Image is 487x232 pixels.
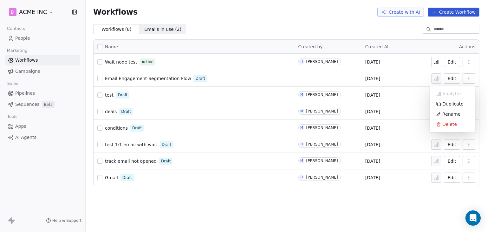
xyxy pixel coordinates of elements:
[122,175,132,181] span: Draft
[4,79,21,88] span: Sales
[105,44,118,50] span: Name
[15,57,38,64] span: Workflows
[105,159,157,164] span: track email not opened
[5,33,80,44] a: People
[465,210,481,226] div: Open Intercom Messenger
[428,8,479,17] button: Create Workflow
[365,125,380,131] span: [DATE]
[105,142,157,147] span: test 1:1 email with wait
[300,158,303,163] div: M
[5,121,80,132] a: Apps
[306,92,338,97] div: [PERSON_NAME]
[46,218,81,223] a: Help & Support
[196,76,205,81] span: Draft
[105,158,157,164] a: track email not opened
[105,92,114,98] a: test
[5,88,80,99] a: Pipelines
[142,59,153,65] span: Active
[444,57,460,67] button: Edit
[365,59,380,65] span: [DATE]
[306,126,338,130] div: [PERSON_NAME]
[298,44,323,49] span: Created by
[105,126,128,131] span: conditions
[444,173,460,183] button: Edit
[15,68,40,75] span: Campaigns
[105,75,191,82] a: Email Engagement Segmentation Flow
[365,108,380,115] span: [DATE]
[105,92,114,98] span: test
[365,75,380,82] span: [DATE]
[105,59,137,65] span: Wait node test
[162,142,171,147] span: Draft
[444,156,460,166] button: Edit
[365,92,380,98] span: [DATE]
[300,109,303,114] div: M
[15,134,36,141] span: AI Agents
[5,132,80,143] a: AI Agents
[121,109,131,114] span: Draft
[5,99,80,110] a: SequencesBeta
[377,8,424,17] button: Create with AI
[105,141,157,148] a: test 1:1 email with wait
[365,141,380,148] span: [DATE]
[442,101,464,107] span: Duplicate
[42,101,55,108] span: Beta
[105,59,137,65] a: Wait node test
[105,125,128,131] a: conditions
[306,175,338,180] div: [PERSON_NAME]
[459,44,475,49] span: Actions
[144,26,181,33] span: Emails in use ( 2 )
[15,35,30,42] span: People
[300,92,303,97] div: M
[161,158,171,164] span: Draft
[306,109,338,113] div: [PERSON_NAME]
[8,7,55,17] button: DACME INC
[105,109,117,114] span: deals
[300,125,303,130] div: M
[15,90,35,97] span: Pipelines
[444,140,460,150] button: Edit
[105,76,191,81] span: Email Engagement Segmentation Flow
[105,175,118,180] span: Gmail
[5,55,80,65] a: Workflows
[4,46,30,55] span: Marketing
[365,158,380,164] span: [DATE]
[365,174,380,181] span: [DATE]
[442,121,457,127] span: Delete
[442,91,463,97] span: Analytics
[118,92,127,98] span: Draft
[132,125,142,131] span: Draft
[4,24,28,33] span: Contacts
[306,142,338,147] div: [PERSON_NAME]
[52,218,81,223] span: Help & Support
[93,8,138,17] span: Workflows
[19,8,47,16] span: ACME INC
[301,175,303,180] div: H
[365,44,389,49] span: Created At
[444,73,460,84] button: Edit
[306,59,338,64] div: [PERSON_NAME]
[11,9,15,15] span: D
[15,101,39,108] span: Sequences
[105,108,117,115] a: deals
[4,112,20,121] span: Tools
[15,123,26,130] span: Apps
[301,142,303,147] div: H
[105,174,118,181] a: Gmail
[442,111,460,117] span: Rename
[5,66,80,77] a: Campaigns
[301,59,303,64] div: H
[306,159,338,163] div: [PERSON_NAME]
